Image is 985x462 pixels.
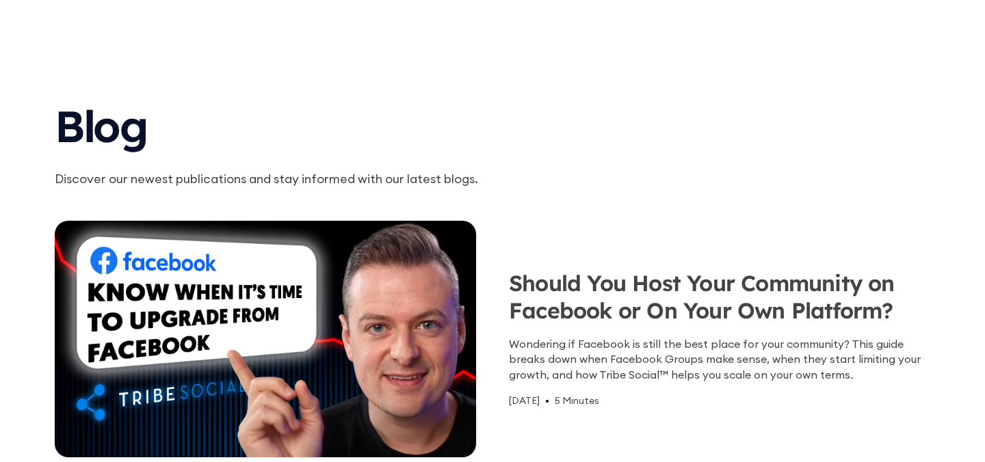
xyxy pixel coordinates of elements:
div: 5 Minutes [555,393,599,408]
div: [DATE] [509,393,540,408]
h3: Should You Host Your Community on Facebook or On Your Own Platform? [509,269,930,331]
div: Wondering if Facebook is still the best place for your community? This guide breaks down when Fac... [509,336,930,382]
h1: Blog [55,87,580,159]
div: • [545,393,549,408]
p: Discover our newest publications and stay informed with our latest blogs. [55,169,580,188]
a: Should You Host Your Community on Facebook or On Your Own Platform?Wondering if Facebook is still... [55,221,930,458]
